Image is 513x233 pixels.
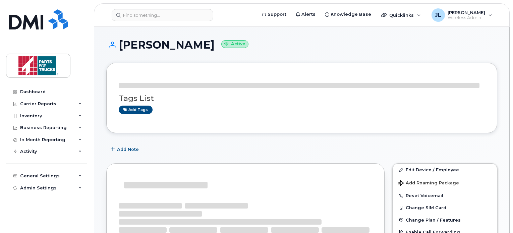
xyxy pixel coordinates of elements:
span: Change Plan / Features [406,217,461,222]
button: Add Note [106,143,145,155]
button: Change Plan / Features [393,214,497,226]
a: Edit Device / Employee [393,164,497,176]
h3: Tags List [119,94,485,103]
button: Reset Voicemail [393,189,497,201]
h1: [PERSON_NAME] [106,39,497,51]
span: Add Note [117,146,139,153]
a: Add tags [119,106,153,114]
small: Active [221,40,248,48]
button: Change SIM Card [393,201,497,214]
span: Add Roaming Package [398,180,459,187]
button: Add Roaming Package [393,176,497,189]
